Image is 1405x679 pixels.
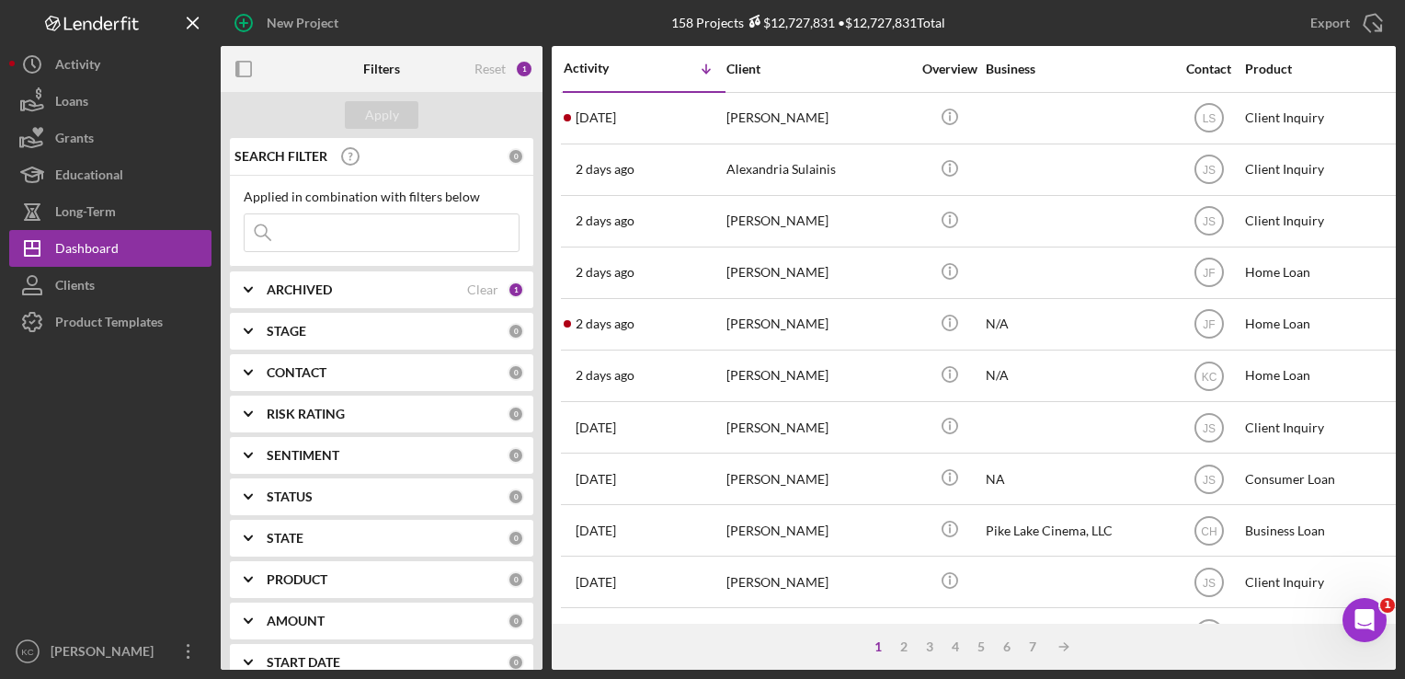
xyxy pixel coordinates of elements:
[508,571,524,588] div: 0
[915,62,984,76] div: Overview
[9,46,211,83] button: Activity
[564,61,645,75] div: Activity
[508,406,524,422] div: 0
[55,267,95,308] div: Clients
[1310,5,1350,41] div: Export
[1203,267,1215,280] text: JF
[55,193,116,235] div: Long-Term
[1203,318,1215,331] text: JF
[1201,370,1217,383] text: KC
[744,15,835,30] div: $12,727,831
[267,448,339,463] b: SENTIMENT
[508,364,524,381] div: 0
[1202,215,1215,228] text: JS
[267,324,306,339] b: STAGE
[234,149,327,164] b: SEARCH FILTER
[508,654,524,671] div: 0
[244,190,520,204] div: Applied in combination with filters below
[576,524,616,538] time: 2025-10-08 17:06
[46,633,166,674] div: [PERSON_NAME]
[1202,473,1215,486] text: JS
[508,447,524,464] div: 0
[55,156,123,198] div: Educational
[508,489,524,505] div: 0
[726,197,910,246] div: [PERSON_NAME]
[576,368,634,383] time: 2025-10-09 13:51
[1202,112,1216,125] text: LS
[1342,598,1387,642] iframe: Intercom live chat
[363,62,400,76] b: Filters
[726,248,910,297] div: [PERSON_NAME]
[1020,639,1045,654] div: 7
[55,83,88,124] div: Loans
[968,639,994,654] div: 5
[267,531,303,546] b: STATE
[55,120,94,161] div: Grants
[9,120,211,156] button: Grants
[576,265,634,280] time: 2025-10-09 19:15
[726,403,910,452] div: [PERSON_NAME]
[345,101,418,129] button: Apply
[267,572,327,587] b: PRODUCT
[576,420,616,435] time: 2025-10-08 20:29
[267,655,340,670] b: START DATE
[267,489,313,504] b: STATUS
[1201,524,1217,537] text: CH
[1292,5,1396,41] button: Export
[994,639,1020,654] div: 6
[986,455,1170,503] div: NA
[576,213,634,228] time: 2025-10-09 20:19
[1380,598,1395,613] span: 1
[726,145,910,194] div: Alexandria Sulainis
[9,83,211,120] button: Loans
[1202,576,1215,589] text: JS
[55,304,163,345] div: Product Templates
[221,5,357,41] button: New Project
[726,455,910,503] div: [PERSON_NAME]
[9,193,211,230] button: Long-Term
[508,530,524,547] div: 0
[365,101,399,129] div: Apply
[576,162,634,177] time: 2025-10-09 21:48
[576,472,616,487] time: 2025-10-08 19:03
[9,230,211,267] button: Dashboard
[986,351,1170,400] div: N/A
[508,323,524,339] div: 0
[986,300,1170,349] div: N/A
[891,639,917,654] div: 2
[576,575,616,590] time: 2025-10-07 20:35
[515,60,533,78] div: 1
[986,506,1170,555] div: Pike Lake Cinema, LLC
[942,639,968,654] div: 4
[726,558,910,606] div: [PERSON_NAME]
[917,639,942,654] div: 3
[671,15,945,30] div: 158 Projects • $12,727,831 Total
[9,267,211,304] a: Clients
[9,156,211,193] button: Educational
[726,94,910,143] div: [PERSON_NAME]
[9,304,211,340] button: Product Templates
[267,5,338,41] div: New Project
[726,506,910,555] div: [PERSON_NAME]
[726,351,910,400] div: [PERSON_NAME]
[726,62,910,76] div: Client
[474,62,506,76] div: Reset
[508,148,524,165] div: 0
[1202,164,1215,177] text: JS
[467,282,498,297] div: Clear
[267,282,332,297] b: ARCHIVED
[267,407,345,421] b: RISK RATING
[726,300,910,349] div: [PERSON_NAME]
[576,316,634,331] time: 2025-10-09 16:46
[55,230,119,271] div: Dashboard
[267,614,325,628] b: AMOUNT
[1202,421,1215,434] text: JS
[1174,62,1243,76] div: Contact
[726,609,910,658] div: [PERSON_NAME]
